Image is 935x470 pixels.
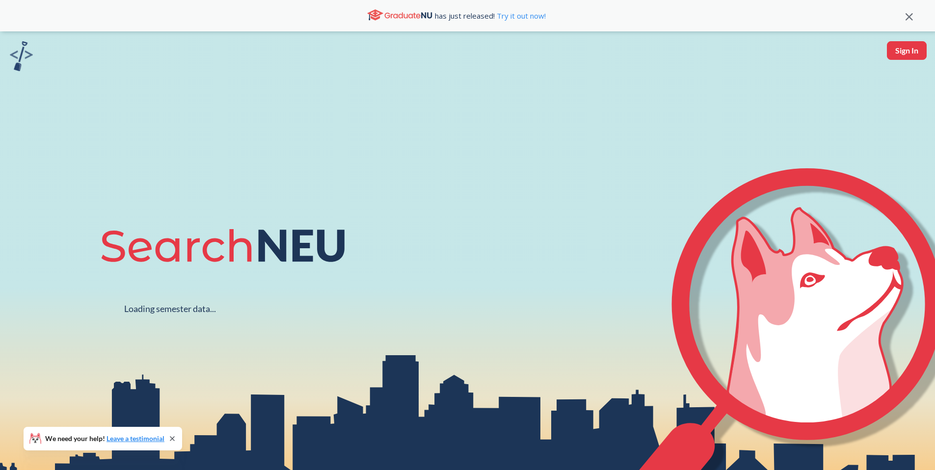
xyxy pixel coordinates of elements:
[10,41,33,71] img: sandbox logo
[45,435,164,442] span: We need your help!
[887,41,927,60] button: Sign In
[124,303,216,314] div: Loading semester data...
[495,11,546,21] a: Try it out now!
[107,434,164,443] a: Leave a testimonial
[435,10,546,21] span: has just released!
[10,41,33,74] a: sandbox logo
